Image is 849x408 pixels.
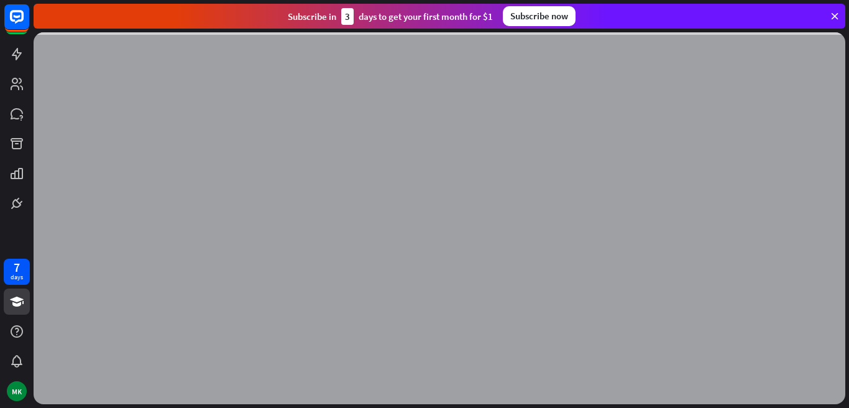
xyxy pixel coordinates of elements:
div: Subscribe now [503,6,576,26]
div: days [11,273,23,282]
a: 7 days [4,259,30,285]
div: Subscribe in days to get your first month for $1 [288,8,493,25]
div: MK [7,381,27,401]
div: 3 [341,8,354,25]
div: 7 [14,262,20,273]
